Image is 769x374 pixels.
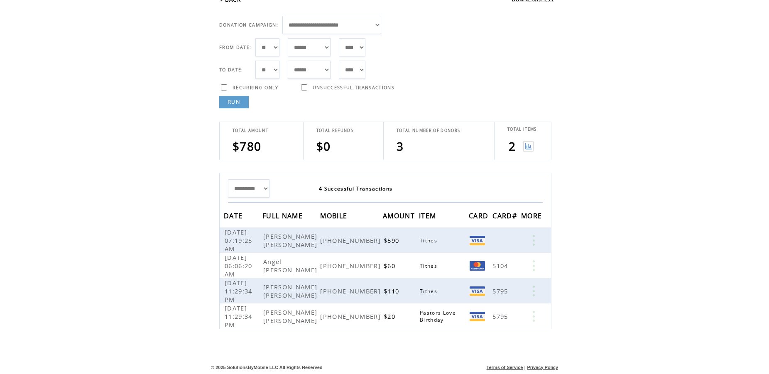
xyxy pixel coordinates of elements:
a: CARD# [492,213,519,218]
span: [PERSON_NAME] [PERSON_NAME] [263,283,319,299]
a: DATE [224,213,245,218]
span: [PHONE_NUMBER] [320,287,383,295]
span: 2 [509,138,516,154]
span: $780 [233,138,261,154]
span: 5795 [492,312,510,320]
span: © 2025 SolutionsByMobile LLC All Rights Reserved [211,365,323,370]
img: Visa [470,312,485,321]
span: [PERSON_NAME] [PERSON_NAME] [263,308,319,325]
img: Visa [470,236,485,245]
span: | [524,365,526,370]
span: $20 [384,312,397,320]
span: TOTAL ITEMS [507,127,537,132]
span: Pastors Love Birthday [420,309,456,323]
a: CARD [469,213,490,218]
span: [PERSON_NAME] [PERSON_NAME] [263,232,319,249]
span: [DATE] 06:06:20 AM [225,253,252,278]
span: ITEM [419,209,438,225]
span: 5104 [492,262,510,270]
span: [PHONE_NUMBER] [320,236,383,244]
a: AMOUNT [383,213,417,218]
span: [DATE] 07:19:25 AM [225,228,252,253]
span: TOTAL REFUNDS [316,128,353,133]
span: MOBILE [320,209,349,225]
a: MOBILE [320,213,349,218]
span: $110 [384,287,401,295]
span: TOTAL NUMBER OF DONORS [397,128,460,133]
span: Tithes [420,262,439,269]
img: Mastercard [470,261,485,271]
span: $590 [384,236,401,244]
span: FULL NAME [262,209,305,225]
span: [PHONE_NUMBER] [320,312,383,320]
span: 5795 [492,287,510,295]
a: Terms of Service [487,365,523,370]
span: TO DATE: [219,67,243,73]
img: Visa [470,286,485,296]
span: AMOUNT [383,209,417,225]
span: $60 [384,262,397,270]
span: Angel [PERSON_NAME] [263,257,319,274]
img: View graph [523,141,534,152]
span: 3 [397,138,404,154]
span: [DATE] 11:29:34 PM [225,304,252,329]
a: ITEM [419,213,438,218]
span: [PHONE_NUMBER] [320,262,383,270]
a: RUN [219,96,249,108]
span: TOTAL AMOUNT [233,128,268,133]
span: $0 [316,138,331,154]
span: CARD# [492,209,519,225]
span: DONATION CAMPAIGN: [219,22,278,28]
span: RECURRING ONLY [233,85,279,90]
span: FROM DATE: [219,44,251,50]
span: Tithes [420,288,439,295]
span: DATE [224,209,245,225]
span: UNSUCCESSFUL TRANSACTIONS [313,85,394,90]
a: Privacy Policy [527,365,558,370]
span: [DATE] 11:29:34 PM [225,279,252,303]
span: CARD [469,209,490,225]
a: FULL NAME [262,213,305,218]
span: 4 Successful Transactions [319,185,392,192]
span: Tithes [420,237,439,244]
span: MORE [521,209,544,225]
